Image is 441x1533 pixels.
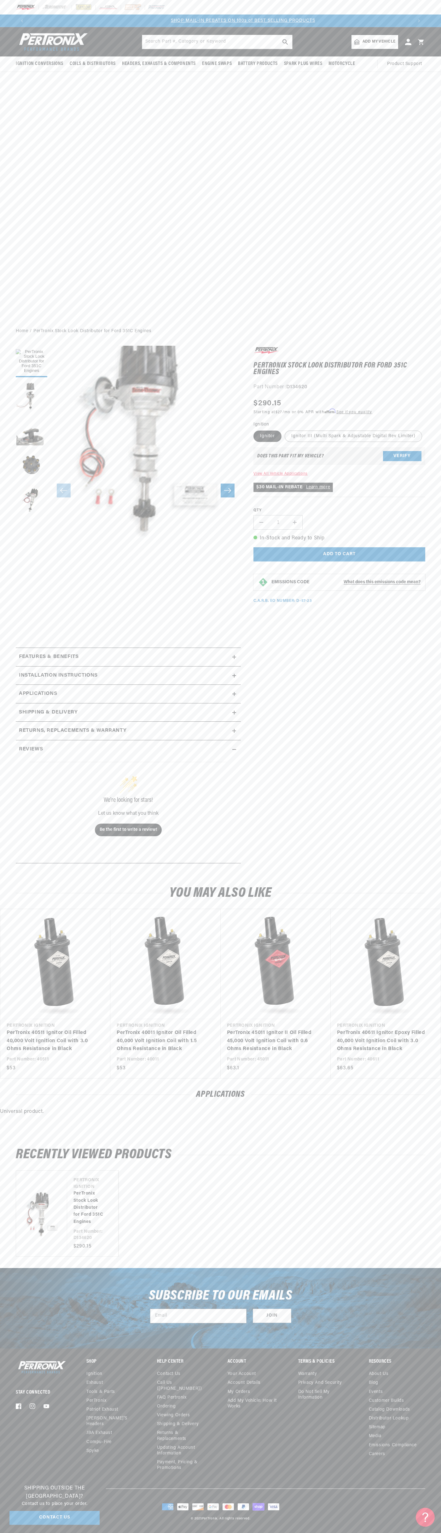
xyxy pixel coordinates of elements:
input: Search Part #, Category or Keyword [142,35,292,49]
h2: Installation instructions [19,672,98,680]
a: Viewing Orders [157,1411,190,1420]
p: Contact us to place your order. [9,1501,100,1507]
a: Applications [16,685,241,703]
summary: Motorcycle [325,56,358,71]
span: Motorcycle [328,61,355,67]
button: Load image 4 in gallery view [16,450,47,481]
span: Applications [19,690,57,698]
summary: Coils & Distributors [67,56,119,71]
summary: Engine Swaps [199,56,235,71]
input: Email [150,1309,246,1323]
a: Privacy and Security [298,1378,342,1387]
a: Payment, Pricing & Promotions [157,1458,213,1472]
a: Home [16,328,28,335]
span: Coils & Distributors [70,61,116,67]
a: About Us [369,1371,389,1378]
span: $27 [276,410,282,414]
div: Part Number: [253,383,425,391]
div: customer reviews [19,759,238,858]
button: Slide right [221,484,235,497]
span: Engine Swaps [202,61,232,67]
a: PerTronix Stock Look Distributor for Ford 351C Engines [33,328,151,335]
summary: Spark Plug Wires [281,56,326,71]
a: SHOP MAIL-IN REBATES ON 100s of BEST SELLING PRODUCTS [171,18,315,23]
a: Contact Us [9,1511,100,1525]
h3: Subscribe to our emails [149,1290,293,1302]
a: Returns & Replacements [157,1429,209,1443]
a: View All Vehicle Applications [253,472,307,476]
a: Ordering [157,1402,176,1411]
h2: Reviews [19,745,43,754]
a: Sitemap [369,1423,386,1432]
div: Let us know what you think [30,811,227,816]
button: Load image 1 in gallery view [16,346,47,377]
h3: Shipping Outside the [GEOGRAPHIC_DATA]? [9,1484,100,1501]
button: Slide left [57,484,71,497]
summary: Installation instructions [16,667,241,685]
h2: You may also like [16,887,425,899]
a: Catalog Downloads [369,1405,410,1414]
img: Pertronix [16,31,88,53]
div: Announcement [51,17,435,24]
span: Product Support [387,61,422,68]
div: 2 of 3 [51,17,435,24]
span: Spark Plug Wires [284,61,322,67]
a: Events [369,1388,383,1396]
h2: Shipping & Delivery [19,708,78,717]
p: Stay Connected [16,1389,66,1396]
h2: Returns, Replacements & Warranty [19,727,126,735]
label: Ignitor [253,431,281,442]
h2: Features & Benefits [19,653,78,661]
a: Patriot Exhaust [86,1405,118,1414]
a: Do not sell my information [298,1388,355,1402]
a: Contact us [157,1371,181,1378]
summary: Battery Products [235,56,281,71]
button: Load image 3 in gallery view [16,415,47,447]
summary: Product Support [387,56,425,72]
a: Call Us ([PHONE_NUMBER]) [157,1378,209,1393]
img: Pertronix [16,1360,66,1375]
p: C.A.R.B. EO Number: D-57-23 [253,598,312,604]
button: Verify [383,451,421,461]
label: QTY [253,508,425,513]
a: PerTronix 45011 Ignitor II Oil Filled 45,000 Volt Ignition Coil with 0.6 Ohms Resistance in Black [227,1029,318,1053]
p: In-Stock and Ready to Ship [253,534,425,543]
legend: Ignition [253,421,270,428]
a: Emissions compliance [369,1441,417,1450]
strong: D134620 [286,385,307,390]
summary: Ignition Conversions [16,56,67,71]
h2: Applications [16,1091,425,1099]
small: All rights reserved. [219,1517,250,1520]
button: Load image 5 in gallery view [16,485,47,516]
span: Battery Products [238,61,278,67]
a: Careers [369,1450,385,1459]
a: Blog [369,1378,378,1387]
small: © 2025 . [191,1517,218,1520]
a: Exhaust [86,1378,103,1387]
span: $290.15 [253,398,281,409]
a: Add my vehicle [351,35,398,49]
a: Tools & Parts [86,1388,115,1396]
a: My orders [228,1388,250,1396]
button: Subscribe [253,1309,291,1323]
a: PerTronix 40011 Ignitor Oil Filled 40,000 Volt Ignition Coil with 1.5 Ohms Resistance in Black [117,1029,208,1053]
a: PerTronix 40611 Ignitor Epoxy Filled 40,000 Volt Ignition Coil with 3.0 Ohms Resistance in Black [337,1029,428,1053]
a: Account details [228,1378,261,1387]
summary: Reviews [16,740,241,759]
div: We’re looking for stars! [30,797,227,803]
a: Compu-Fire [86,1438,112,1447]
label: Ignitor III (Multi Spark & Adjustable Digital Rev Limiter) [285,431,422,442]
a: Your account [228,1371,256,1378]
a: Spyke [86,1447,99,1455]
summary: Headers, Exhausts & Components [119,56,199,71]
a: Add My Vehicle: How It Works [228,1396,284,1411]
media-gallery: Gallery Viewer [16,346,241,635]
a: Ignition [86,1371,102,1378]
ul: Slider [16,1170,425,1257]
a: Media [369,1432,381,1441]
button: Load image 2 in gallery view [16,380,47,412]
a: PerTronix 40511 Ignitor Oil Filled 40,000 Volt Ignition Coil with 3.0 Ohms Resistance in Black [7,1029,98,1053]
p: Starting at /mo or 0% APR with . [253,409,372,415]
button: Translation missing: en.sections.announcements.next_announcement [413,15,425,27]
a: Customer Builds [369,1396,404,1405]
